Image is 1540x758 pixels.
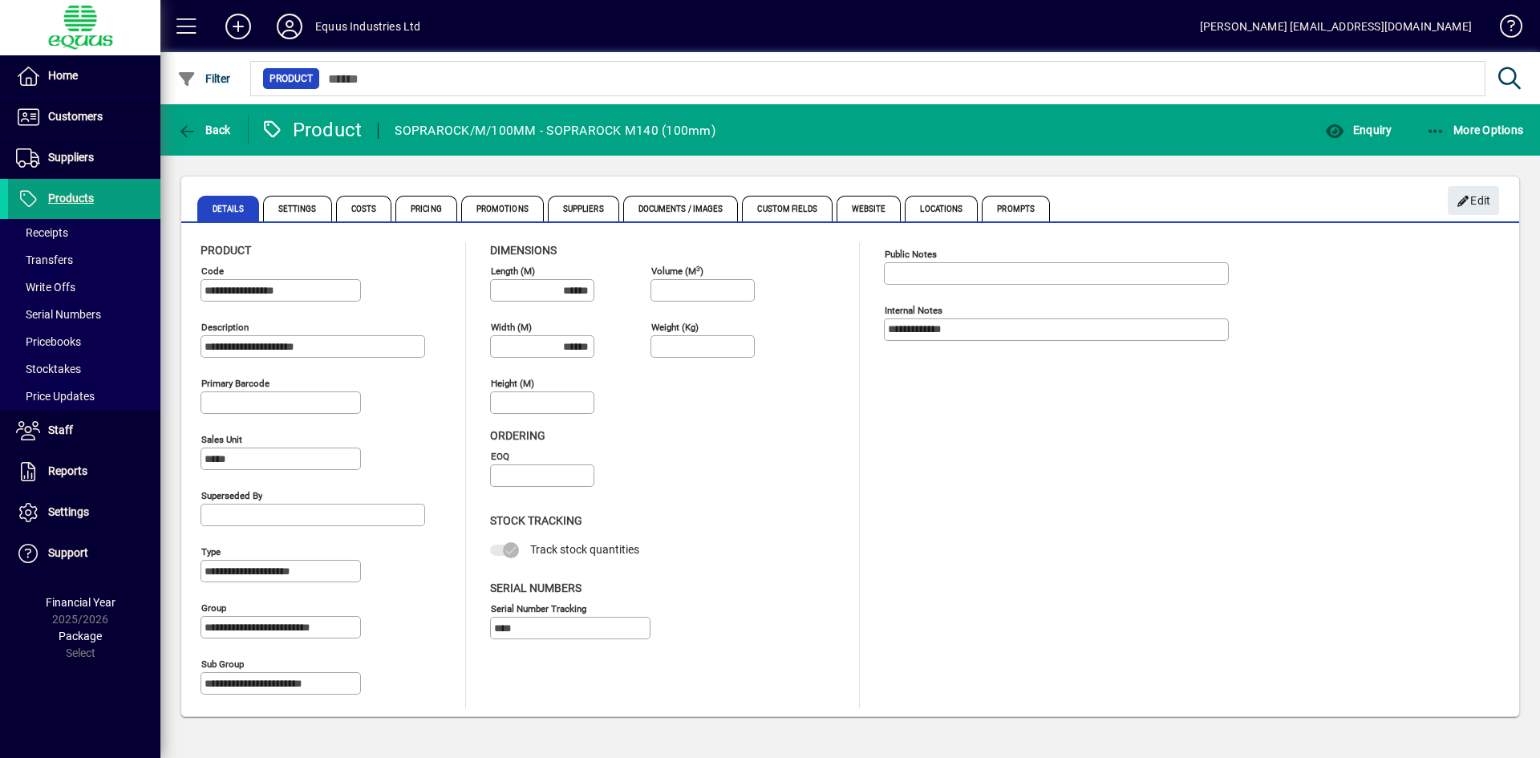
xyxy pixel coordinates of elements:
[1426,124,1524,136] span: More Options
[1321,116,1396,144] button: Enquiry
[1457,188,1491,214] span: Edit
[530,543,639,556] span: Track stock quantities
[177,124,231,136] span: Back
[8,219,160,246] a: Receipts
[16,253,73,266] span: Transfers
[173,116,235,144] button: Back
[48,69,78,82] span: Home
[885,305,942,316] mat-label: Internal Notes
[8,355,160,383] a: Stocktakes
[201,490,262,501] mat-label: Superseded by
[651,266,703,277] mat-label: Volume (m )
[8,56,160,96] a: Home
[905,196,978,221] span: Locations
[59,630,102,642] span: Package
[201,322,249,333] mat-label: Description
[395,196,457,221] span: Pricing
[197,196,259,221] span: Details
[837,196,902,221] span: Website
[623,196,739,221] span: Documents / Images
[490,582,582,594] span: Serial Numbers
[696,264,700,272] sup: 3
[201,546,221,557] mat-label: Type
[201,659,244,670] mat-label: Sub group
[177,72,231,85] span: Filter
[8,246,160,274] a: Transfers
[491,602,586,614] mat-label: Serial Number tracking
[1448,186,1499,215] button: Edit
[160,116,249,144] app-page-header-button: Back
[48,151,94,164] span: Suppliers
[982,196,1050,221] span: Prompts
[8,492,160,533] a: Settings
[8,452,160,492] a: Reports
[269,71,313,87] span: Product
[48,424,73,436] span: Staff
[491,266,535,277] mat-label: Length (m)
[1422,116,1528,144] button: More Options
[264,12,315,41] button: Profile
[201,378,269,389] mat-label: Primary barcode
[491,378,534,389] mat-label: Height (m)
[885,249,937,260] mat-label: Public Notes
[16,390,95,403] span: Price Updates
[8,411,160,451] a: Staff
[16,335,81,348] span: Pricebooks
[491,451,509,462] mat-label: EOQ
[8,97,160,137] a: Customers
[1325,124,1392,136] span: Enquiry
[46,596,115,609] span: Financial Year
[1488,3,1520,55] a: Knowledge Base
[548,196,619,221] span: Suppliers
[315,14,421,39] div: Equus Industries Ltd
[201,602,226,614] mat-label: Group
[395,118,715,144] div: SOPRAROCK/M/100MM - SOPRAROCK M140 (100mm)
[16,281,75,294] span: Write Offs
[461,196,544,221] span: Promotions
[490,429,545,442] span: Ordering
[201,266,224,277] mat-label: Code
[16,308,101,321] span: Serial Numbers
[491,322,532,333] mat-label: Width (m)
[173,64,235,93] button: Filter
[8,328,160,355] a: Pricebooks
[742,196,832,221] span: Custom Fields
[48,192,94,205] span: Products
[490,514,582,527] span: Stock Tracking
[48,505,89,518] span: Settings
[213,12,264,41] button: Add
[1200,14,1472,39] div: [PERSON_NAME] [EMAIL_ADDRESS][DOMAIN_NAME]
[8,533,160,574] a: Support
[48,546,88,559] span: Support
[490,244,557,257] span: Dimensions
[16,363,81,375] span: Stocktakes
[48,464,87,477] span: Reports
[263,196,332,221] span: Settings
[651,322,699,333] mat-label: Weight (Kg)
[8,383,160,410] a: Price Updates
[8,274,160,301] a: Write Offs
[201,434,242,445] mat-label: Sales unit
[8,138,160,178] a: Suppliers
[336,196,392,221] span: Costs
[48,110,103,123] span: Customers
[16,226,68,239] span: Receipts
[201,244,251,257] span: Product
[8,301,160,328] a: Serial Numbers
[261,117,363,143] div: Product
